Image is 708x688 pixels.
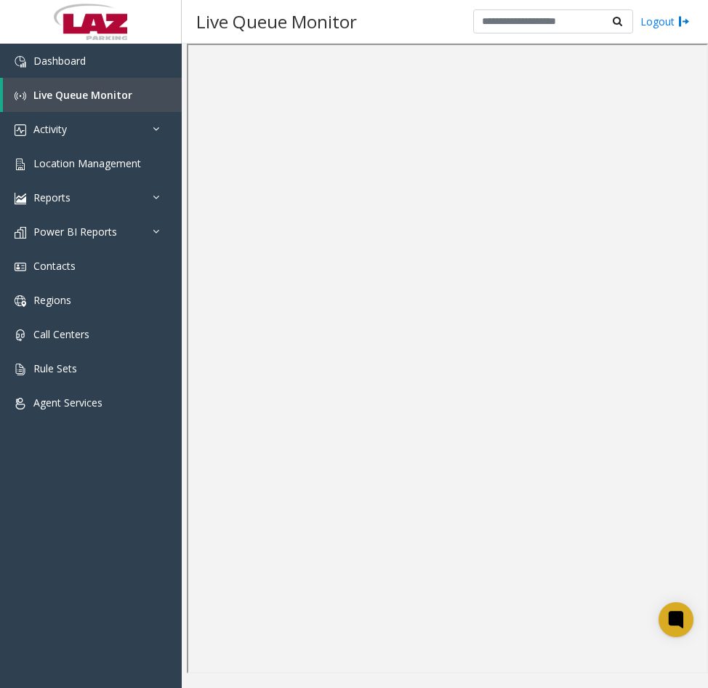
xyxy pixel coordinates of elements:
[15,398,26,409] img: 'icon'
[15,364,26,375] img: 'icon'
[15,90,26,102] img: 'icon'
[33,225,117,239] span: Power BI Reports
[15,124,26,136] img: 'icon'
[640,14,690,29] a: Logout
[33,156,141,170] span: Location Management
[3,78,182,112] a: Live Queue Monitor
[15,193,26,204] img: 'icon'
[33,396,102,409] span: Agent Services
[189,4,364,39] h3: Live Queue Monitor
[15,295,26,307] img: 'icon'
[15,159,26,170] img: 'icon'
[33,191,71,204] span: Reports
[33,293,71,307] span: Regions
[678,14,690,29] img: logout
[15,261,26,273] img: 'icon'
[15,329,26,341] img: 'icon'
[15,227,26,239] img: 'icon'
[33,54,86,68] span: Dashboard
[33,361,77,375] span: Rule Sets
[33,122,67,136] span: Activity
[15,56,26,68] img: 'icon'
[33,259,76,273] span: Contacts
[33,88,132,102] span: Live Queue Monitor
[33,327,89,341] span: Call Centers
